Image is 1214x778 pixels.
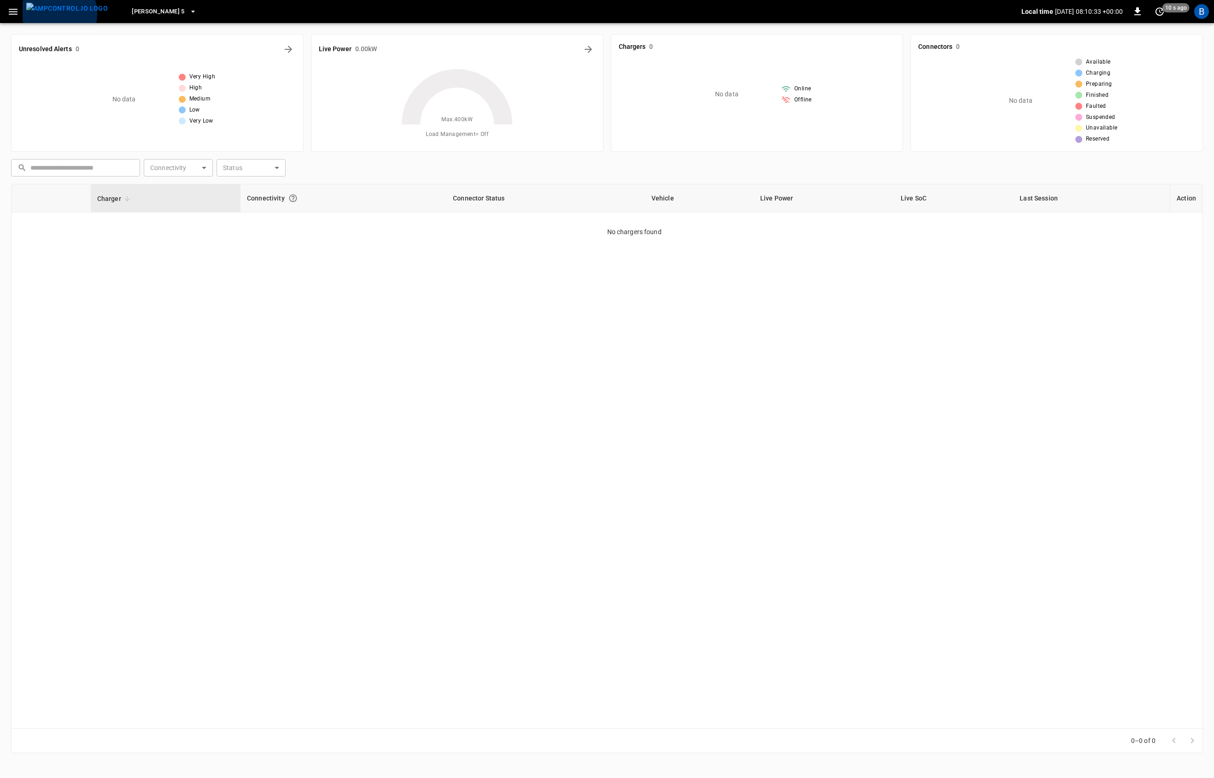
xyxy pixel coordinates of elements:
[1086,113,1115,122] span: Suspended
[1131,736,1155,745] p: 0–0 of 0
[128,3,200,21] button: [PERSON_NAME] 5
[1086,58,1111,67] span: Available
[918,42,952,52] h6: Connectors
[1013,184,1170,212] th: Last Session
[189,106,200,115] span: Low
[956,42,960,52] h6: 0
[1152,4,1167,19] button: set refresh interval
[1086,124,1117,133] span: Unavailable
[189,83,202,93] span: High
[794,84,811,94] span: Online
[247,190,440,206] div: Connectivity
[649,42,653,52] h6: 0
[281,42,296,57] button: All Alerts
[189,72,216,82] span: Very High
[76,44,79,54] h6: 0
[754,184,894,212] th: Live Power
[715,89,739,99] p: No data
[1021,7,1053,16] p: Local time
[112,94,136,104] p: No data
[1086,91,1108,100] span: Finished
[1086,135,1109,144] span: Reserved
[894,184,1013,212] th: Live SoC
[581,42,596,57] button: Energy Overview
[97,193,133,204] span: Charger
[132,6,185,17] span: [PERSON_NAME] 5
[189,94,211,104] span: Medium
[1194,4,1209,19] div: profile-icon
[645,184,754,212] th: Vehicle
[355,44,377,54] h6: 0.00 kW
[285,190,301,206] button: Connection between the charger and our software.
[1086,102,1106,111] span: Faulted
[446,184,645,212] th: Connector Status
[319,44,352,54] h6: Live Power
[189,117,213,126] span: Very Low
[426,130,488,139] span: Load Management = Off
[1086,80,1112,89] span: Preparing
[1086,69,1110,78] span: Charging
[441,115,473,124] span: Max. 400 kW
[26,3,108,14] img: ampcontrol.io logo
[19,44,72,54] h6: Unresolved Alerts
[1170,184,1202,212] th: Action
[1162,3,1190,12] span: 10 s ago
[1009,96,1032,106] p: No data
[607,212,1203,237] p: No chargers found
[619,42,646,52] h6: Chargers
[1055,7,1123,16] p: [DATE] 08:10:33 +00:00
[794,95,812,105] span: Offline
